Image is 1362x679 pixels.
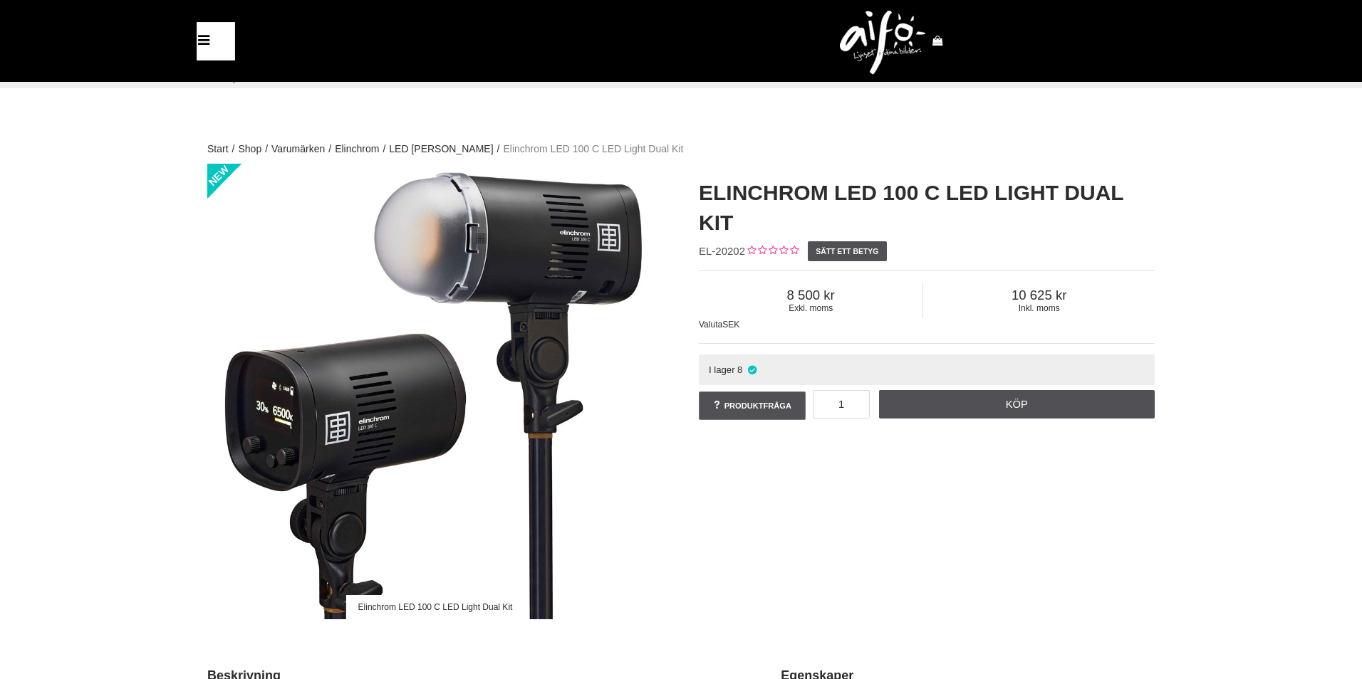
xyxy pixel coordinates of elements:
span: 8 500 [699,288,922,303]
span: Elinchrom LED 100 C LED Light Dual Kit [503,142,683,157]
span: Valuta [699,320,722,330]
span: Inkl. moms [923,303,1155,313]
a: Varumärken [271,142,325,157]
span: EL-20202 [699,245,745,257]
img: Elinchrom LED 100 C LED Light Dual Kit [207,164,663,619]
span: / [265,142,268,157]
a: Köp [879,390,1155,419]
span: I lager [709,364,735,375]
a: Produktfråga [699,391,806,420]
span: / [232,142,235,157]
a: Sätt ett betyg [808,241,887,261]
span: Exkl. moms [699,303,922,313]
h1: Elinchrom LED 100 C LED Light Dual Kit [699,178,1155,238]
a: Shop [238,142,261,157]
span: 10 625 [923,288,1155,303]
i: I lager [746,364,758,375]
div: Kundbetyg: 0 [745,244,799,259]
span: / [383,142,385,157]
a: LED [PERSON_NAME] [389,142,493,157]
a: Elinchrom [335,142,379,157]
span: / [497,142,500,157]
img: logo.png [840,11,925,75]
a: Start [207,142,229,157]
span: 8 [737,364,742,375]
div: Elinchrom LED 100 C LED Light Dual Kit [346,595,524,620]
span: SEK [722,320,739,330]
span: / [328,142,331,157]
